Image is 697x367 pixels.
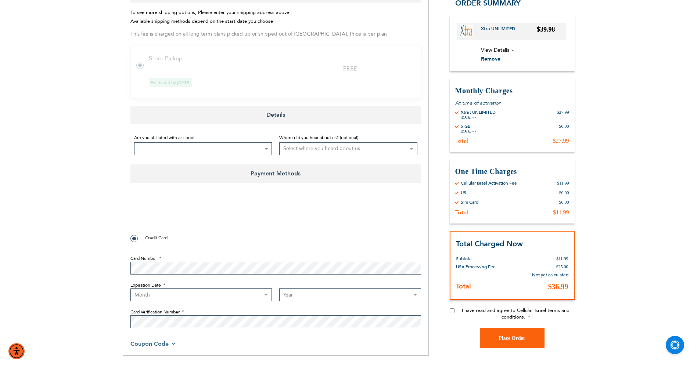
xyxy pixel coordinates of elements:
[460,25,473,37] img: Xtra UNLIMITED
[461,180,517,186] div: Cellular Israel Activation Fee
[499,335,525,341] span: Place Order
[553,137,569,145] div: $27.99
[481,26,521,37] a: Xtra UNLIMITED
[548,283,568,291] span: $36.99
[130,199,242,228] iframe: reCAPTCHA
[556,256,568,261] span: $11.99
[8,343,25,359] div: Accessibility Menu
[461,199,478,205] div: Sim Card
[556,264,568,269] span: $25.00
[455,86,569,96] h3: Monthly Charges
[134,135,194,141] span: Are you affiliated with a school
[149,78,192,87] span: Estimated by [DATE]
[455,137,468,145] div: Total
[456,249,513,263] th: Subtotal
[130,340,169,348] span: Coupon Code
[130,309,180,315] span: Card Verification Number
[279,135,358,141] span: Where did you hear about us? (optional)
[461,123,476,129] div: 5 GB
[559,123,569,134] div: $0.00
[462,307,570,320] span: I have read and agree to Cellular Israel terms and conditions.
[130,106,421,124] span: Details
[481,55,500,62] span: Remove
[343,65,357,72] span: FREE
[130,282,161,288] span: Expiration Date
[145,235,168,241] span: Credit Card
[559,199,569,205] div: $0.00
[455,167,569,177] h3: One Time Charges
[537,26,555,33] span: $39.98
[456,264,496,270] span: USA Processing Fee
[130,255,157,261] span: Card Number
[456,282,471,291] strong: Total
[461,129,476,134] div: [DATE] - -
[461,109,496,115] div: Xtra : UNLIMITED
[130,30,421,39] p: This fee is charged on all long term plans picked up or shipped out of [GEOGRAPHIC_DATA]. Price i...
[130,9,291,25] span: To see more shipping options, Please enter your shipping address above. Available shipping method...
[553,209,569,216] div: $11.99
[557,109,569,120] div: $27.99
[559,190,569,196] div: $0.00
[481,47,509,54] span: View Details
[461,115,496,120] div: [DATE] - -
[480,328,545,348] button: Place Order
[557,180,569,186] div: $11.99
[149,55,412,62] td: Store Pickup
[455,99,569,106] p: At time of activation
[456,239,523,249] strong: Total Charged Now
[130,164,421,183] span: Payment Methods
[455,209,468,216] div: Total
[461,190,466,196] div: US
[532,272,568,278] span: Not yet calculated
